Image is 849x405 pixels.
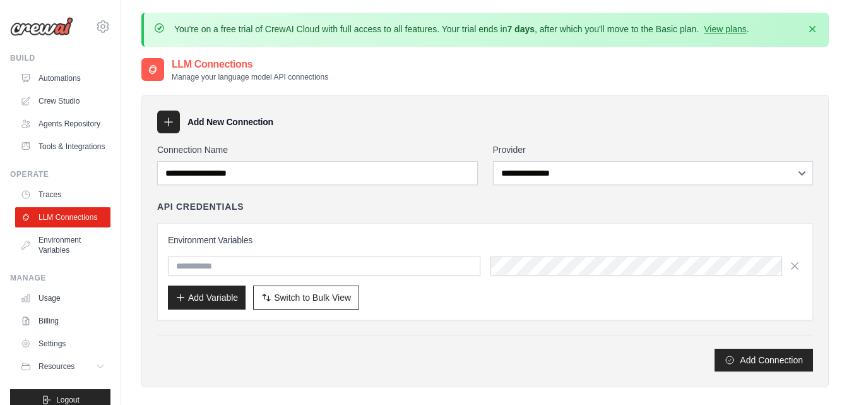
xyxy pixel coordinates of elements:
[157,143,478,156] label: Connection Name
[274,291,351,304] span: Switch to Bulk View
[39,361,74,372] span: Resources
[10,53,110,63] div: Build
[157,200,244,213] h4: API Credentials
[168,286,246,310] button: Add Variable
[715,349,813,372] button: Add Connection
[10,169,110,179] div: Operate
[168,234,802,246] h3: Environment Variables
[10,17,73,36] img: Logo
[704,24,746,34] a: View plans
[15,207,110,227] a: LLM Connections
[493,143,814,156] label: Provider
[56,395,80,405] span: Logout
[187,116,273,128] h3: Add New Connection
[174,23,749,35] p: You're on a free trial of CrewAI Cloud with full access to all features. Your trial ends in , aft...
[15,68,110,88] a: Automations
[253,286,359,310] button: Switch to Bulk View
[507,24,535,34] strong: 7 days
[15,136,110,157] a: Tools & Integrations
[15,184,110,205] a: Traces
[15,288,110,308] a: Usage
[15,334,110,354] a: Settings
[15,114,110,134] a: Agents Repository
[15,311,110,331] a: Billing
[15,356,110,377] button: Resources
[172,57,328,72] h2: LLM Connections
[15,230,110,260] a: Environment Variables
[10,273,110,283] div: Manage
[15,91,110,111] a: Crew Studio
[172,72,328,82] p: Manage your language model API connections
